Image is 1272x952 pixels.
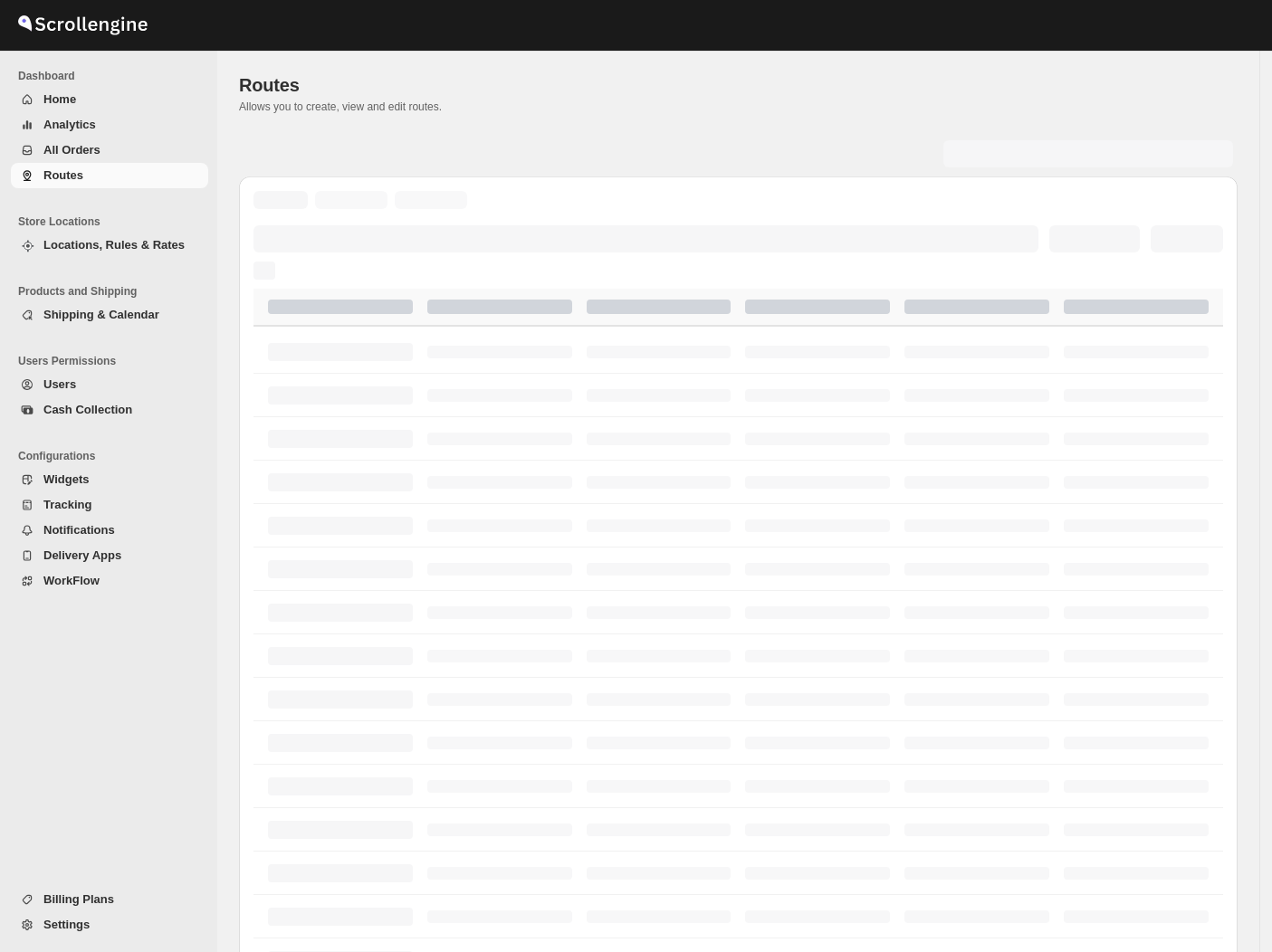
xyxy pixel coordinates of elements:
button: WorkFlow [11,568,208,594]
span: Home [43,92,76,106]
button: Tracking [11,492,208,518]
button: Analytics [11,112,208,138]
button: Widgets [11,467,208,492]
span: WorkFlow [43,574,100,587]
button: Notifications [11,518,208,543]
span: Billing Plans [43,892,114,906]
span: Delivery Apps [43,548,121,562]
span: Routes [239,75,300,95]
span: Configurations [18,449,208,463]
button: Routes [11,163,208,188]
span: Routes [43,168,83,182]
span: Dashboard [18,69,208,83]
button: Shipping & Calendar [11,302,208,328]
button: Locations, Rules & Rates [11,233,208,258]
span: All Orders [43,143,100,157]
span: Products and Shipping [18,284,208,299]
button: Billing Plans [11,887,208,912]
span: Widgets [43,472,89,486]
span: Users Permissions [18,354,208,368]
span: Settings [43,918,90,931]
button: Cash Collection [11,397,208,423]
span: Shipping & Calendar [43,308,159,321]
button: All Orders [11,138,208,163]
span: Tracking [43,498,91,511]
button: Delivery Apps [11,543,208,568]
span: Notifications [43,523,115,537]
span: Locations, Rules & Rates [43,238,185,252]
button: Users [11,372,208,397]
span: Users [43,377,76,391]
span: Cash Collection [43,403,132,416]
span: Store Locations [18,214,208,229]
p: Allows you to create, view and edit routes. [239,100,1238,114]
span: Analytics [43,118,96,131]
button: Settings [11,912,208,938]
button: Home [11,87,208,112]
